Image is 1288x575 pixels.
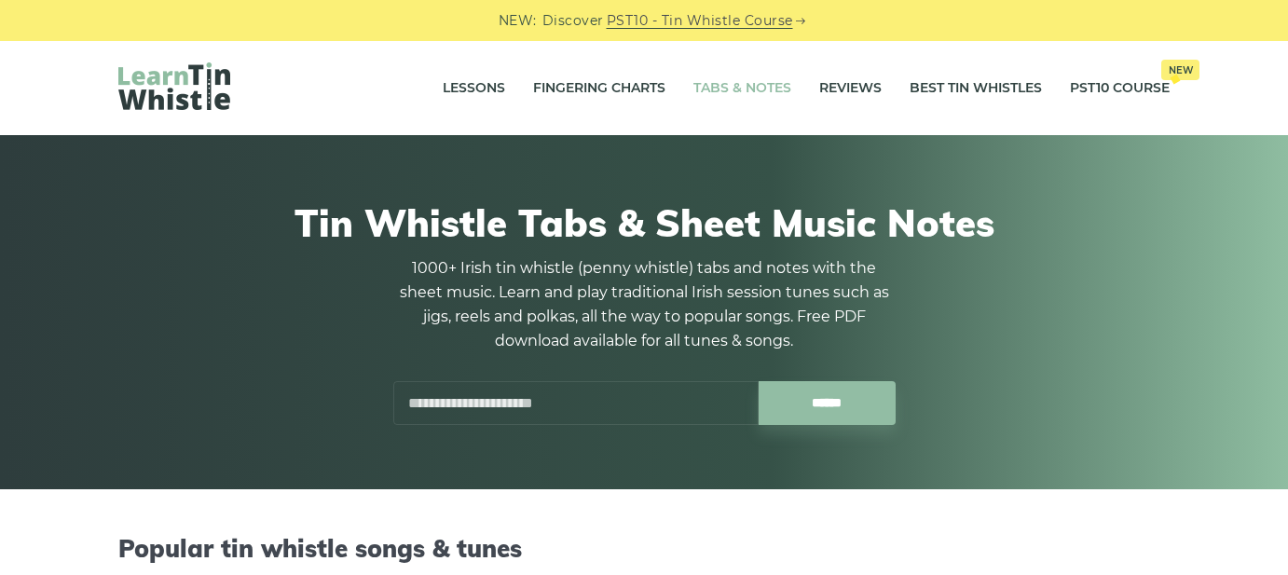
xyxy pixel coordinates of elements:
[1070,65,1170,112] a: PST10 CourseNew
[392,256,896,353] p: 1000+ Irish tin whistle (penny whistle) tabs and notes with the sheet music. Learn and play tradi...
[118,534,1170,563] h2: Popular tin whistle songs & tunes
[118,62,230,110] img: LearnTinWhistle.com
[910,65,1042,112] a: Best Tin Whistles
[533,65,665,112] a: Fingering Charts
[693,65,791,112] a: Tabs & Notes
[443,65,505,112] a: Lessons
[118,200,1170,245] h1: Tin Whistle Tabs & Sheet Music Notes
[819,65,882,112] a: Reviews
[1161,60,1199,80] span: New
